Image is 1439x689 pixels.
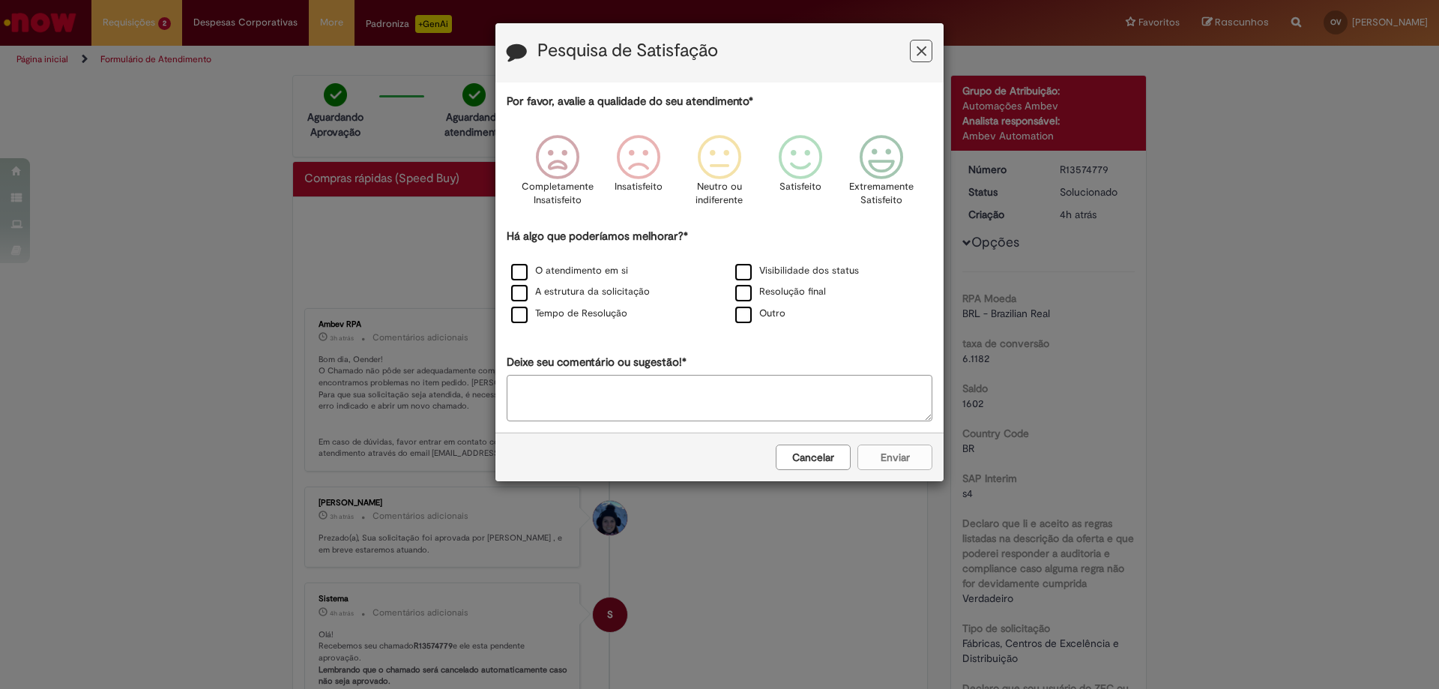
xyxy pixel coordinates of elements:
p: Completamente Insatisfeito [522,180,594,208]
label: Visibilidade dos status [735,264,859,278]
label: Deixe seu comentário ou sugestão!* [507,355,687,370]
label: Tempo de Resolução [511,307,627,321]
label: O atendimento em si [511,264,628,278]
label: Por favor, avalie a qualidade do seu atendimento* [507,94,753,109]
label: A estrutura da solicitação [511,285,650,299]
label: Outro [735,307,785,321]
div: Insatisfeito [600,124,677,226]
div: Satisfeito [762,124,839,226]
button: Cancelar [776,445,851,470]
div: Neutro ou indiferente [681,124,758,226]
label: Resolução final [735,285,826,299]
label: Pesquisa de Satisfação [537,41,718,61]
p: Neutro ou indiferente [693,180,746,208]
p: Extremamente Satisfeito [849,180,914,208]
div: Extremamente Satisfeito [843,124,920,226]
p: Insatisfeito [615,180,663,194]
div: Completamente Insatisfeito [519,124,595,226]
div: Há algo que poderíamos melhorar?* [507,229,932,325]
p: Satisfeito [779,180,821,194]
